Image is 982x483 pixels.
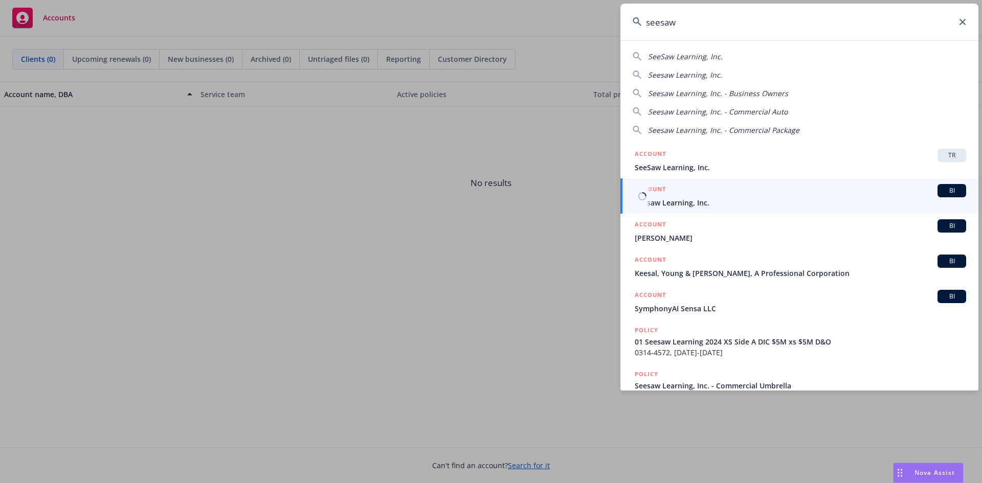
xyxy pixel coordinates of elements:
[635,347,966,358] span: 0314-4572, [DATE]-[DATE]
[648,88,788,98] span: Seesaw Learning, Inc. - Business Owners
[942,257,962,266] span: BI
[635,162,966,173] span: SeeSaw Learning, Inc.
[635,184,666,196] h5: ACCOUNT
[635,290,666,302] h5: ACCOUNT
[648,125,799,135] span: Seesaw Learning, Inc. - Commercial Package
[635,233,966,243] span: [PERSON_NAME]
[635,219,666,232] h5: ACCOUNT
[635,369,658,379] h5: POLICY
[620,214,978,249] a: ACCOUNTBI[PERSON_NAME]
[635,303,966,314] span: SymphonyAI Sensa LLC
[648,52,723,61] span: SeeSaw Learning, Inc.
[942,292,962,301] span: BI
[942,186,962,195] span: BI
[620,363,978,407] a: POLICYSeesaw Learning, Inc. - Commercial Umbrella
[620,284,978,319] a: ACCOUNTBISymphonyAI Sensa LLC
[620,249,978,284] a: ACCOUNTBIKeesal, Young & [PERSON_NAME], A Professional Corporation
[648,107,788,117] span: Seesaw Learning, Inc. - Commercial Auto
[635,268,966,279] span: Keesal, Young & [PERSON_NAME], A Professional Corporation
[635,336,966,347] span: 01 Seesaw Learning 2024 XS Side A DIC $5M xs $5M D&O
[635,380,966,391] span: Seesaw Learning, Inc. - Commercial Umbrella
[620,4,978,40] input: Search...
[635,255,666,267] h5: ACCOUNT
[942,151,962,160] span: TR
[914,468,955,477] span: Nova Assist
[942,221,962,231] span: BI
[635,325,658,335] h5: POLICY
[893,463,964,483] button: Nova Assist
[620,319,978,363] a: POLICY01 Seesaw Learning 2024 XS Side A DIC $5M xs $5M D&O0314-4572, [DATE]-[DATE]
[620,178,978,214] a: ACCOUNTBISeesaw Learning, Inc.
[635,149,666,161] h5: ACCOUNT
[894,463,906,482] div: Drag to move
[648,70,722,80] span: Seesaw Learning, Inc.
[620,143,978,178] a: ACCOUNTTRSeeSaw Learning, Inc.
[635,197,966,208] span: Seesaw Learning, Inc.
